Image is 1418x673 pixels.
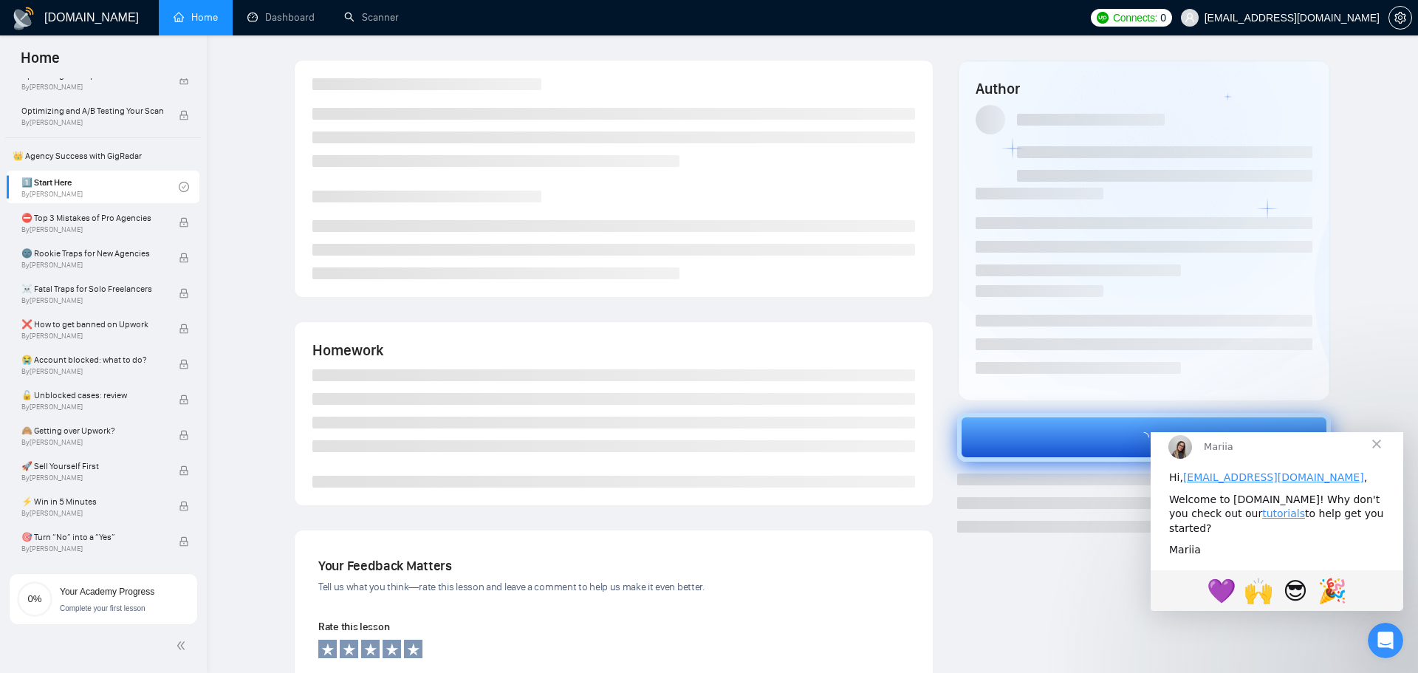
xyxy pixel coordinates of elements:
[179,253,189,263] span: lock
[21,530,163,544] span: 🎯 Turn “No” into a “Yes”
[1388,12,1412,24] a: setting
[21,296,163,305] span: By [PERSON_NAME]
[21,171,179,203] a: 1️⃣ Start HereBy[PERSON_NAME]
[21,83,163,92] span: By [PERSON_NAME]
[21,246,163,261] span: 🌚 Rookie Traps for New Agencies
[93,145,123,173] span: 🙌
[179,536,189,547] span: lock
[1388,6,1412,30] button: setting
[247,11,315,24] a: dashboardDashboard
[179,501,189,511] span: lock
[18,61,234,104] div: Welcome to [DOMAIN_NAME]! Why don't you check out our to help get you started?
[179,465,189,476] span: lock
[1389,12,1411,24] span: setting
[21,103,163,118] span: Optimizing and A/B Testing Your Scanner for Better Results
[21,509,163,518] span: By [PERSON_NAME]
[344,11,399,24] a: searchScanner
[21,118,163,127] span: By [PERSON_NAME]
[21,423,163,438] span: 🙈 Getting over Upwork?
[126,140,163,176] span: face with sunglasses reaction
[179,110,189,120] span: lock
[9,47,72,78] span: Home
[21,459,163,474] span: 🚀 Sell Yourself First
[132,145,157,173] span: 😎
[318,621,389,633] span: Rate this lesson
[21,367,163,376] span: By [PERSON_NAME]
[21,438,163,447] span: By [PERSON_NAME]
[21,403,163,411] span: By [PERSON_NAME]
[1151,432,1403,611] iframe: Intercom live chat message
[89,140,126,176] span: raised hands reaction
[312,340,915,361] h4: Homework
[1160,10,1166,26] span: 0
[179,288,189,298] span: lock
[1368,623,1403,658] iframe: Intercom live chat
[32,39,213,51] a: [EMAIL_ADDRESS][DOMAIN_NAME]
[18,38,234,53] div: Hi, ,
[179,182,189,192] span: check-circle
[60,604,145,612] span: Complete your first lesson
[174,11,218,24] a: homeHome
[18,111,234,126] div: Mariia
[1131,428,1157,447] span: loading
[52,140,89,176] span: purple heart reaction
[21,544,163,553] span: By [PERSON_NAME]
[179,359,189,369] span: lock
[7,141,199,171] span: 👑 Agency Success with GigRadar
[957,413,1332,462] button: loading
[17,594,52,604] span: 0%
[1097,12,1109,24] img: upwork-logo.png
[318,558,452,574] span: Your Feedback Matters
[12,7,35,30] img: logo
[176,638,191,653] span: double-left
[976,78,1313,99] h4: Author
[318,581,705,593] span: Tell us what you think—rate this lesson and leave a comment to help us make it even better.
[21,317,163,332] span: ❌ How to get banned on Upwork
[167,145,196,173] span: 🎉
[112,75,154,87] a: tutorials
[163,140,200,176] span: tada reaction
[179,324,189,334] span: lock
[179,75,189,85] span: lock
[21,332,163,341] span: By [PERSON_NAME]
[1113,10,1157,26] span: Connects:
[1185,13,1195,23] span: user
[56,145,86,173] span: 💜
[21,261,163,270] span: By [PERSON_NAME]
[21,474,163,482] span: By [PERSON_NAME]
[21,494,163,509] span: ⚡ Win in 5 Minutes
[21,388,163,403] span: 🔓 Unblocked cases: review
[21,225,163,234] span: By [PERSON_NAME]
[179,394,189,405] span: lock
[21,281,163,296] span: ☠️ Fatal Traps for Solo Freelancers
[21,352,163,367] span: 😭 Account blocked: what to do?
[179,430,189,440] span: lock
[60,587,154,597] span: Your Academy Progress
[21,211,163,225] span: ⛔ Top 3 Mistakes of Pro Agencies
[179,217,189,228] span: lock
